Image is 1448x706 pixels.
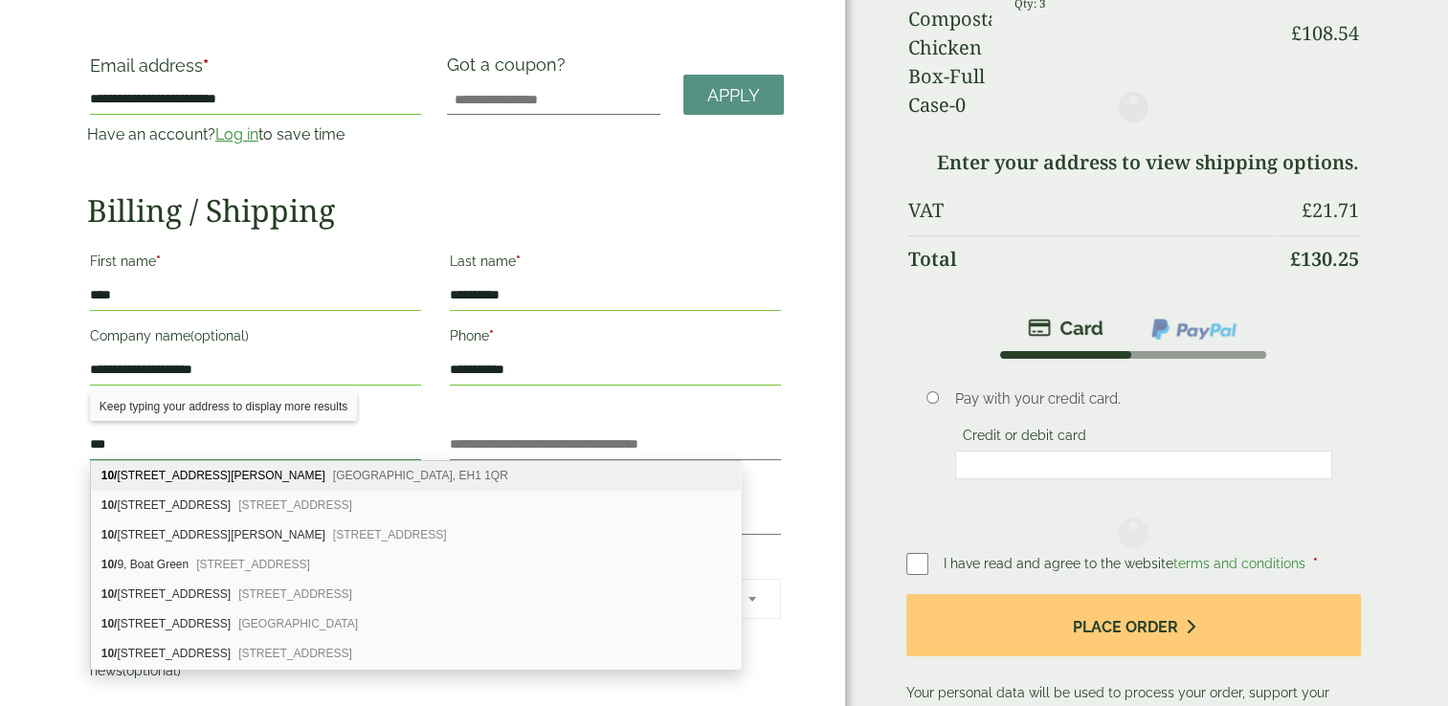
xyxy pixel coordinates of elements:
[101,587,118,601] b: 10/
[333,469,508,482] span: [GEOGRAPHIC_DATA], EH1 1QR
[238,617,358,630] span: [GEOGRAPHIC_DATA]
[91,550,741,580] div: 10/9, Boat Green
[87,123,424,146] p: Have an account? to save time
[90,392,357,421] div: Keep typing your address to display more results
[190,328,249,343] span: (optional)
[101,647,118,660] b: 10/
[215,125,258,143] a: Log in
[101,617,118,630] b: 10/
[101,498,118,512] b: 10/
[91,520,741,550] div: 10/9, Gayfield Street
[101,469,118,482] b: 10/
[333,528,447,541] span: [STREET_ADDRESS]
[447,55,573,84] label: Got a coupon?
[90,322,421,355] label: Company name
[91,461,741,491] div: 10/9, Blair Street
[238,647,352,660] span: [STREET_ADDRESS]
[238,498,352,512] span: [STREET_ADDRESS]
[450,248,781,280] label: Last name
[91,609,741,639] div: 10/9, Torphichen Place
[489,328,494,343] abbr: required
[91,491,741,520] div: 10/9, Hunter Square
[683,75,784,116] a: Apply
[90,248,421,280] label: First name
[196,558,310,571] span: [STREET_ADDRESS]
[91,639,741,669] div: 10/9, Panmure Place
[123,663,181,678] span: (optional)
[101,528,118,541] b: 10/
[203,55,209,76] abbr: required
[90,57,421,84] label: Email address
[516,254,521,269] abbr: required
[238,587,352,601] span: [STREET_ADDRESS]
[450,322,781,355] label: Phone
[101,558,118,571] b: 10/
[156,254,161,269] abbr: required
[91,580,741,609] div: 10/9, Drumsheugh Place
[707,85,760,106] span: Apply
[87,192,784,229] h2: Billing / Shipping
